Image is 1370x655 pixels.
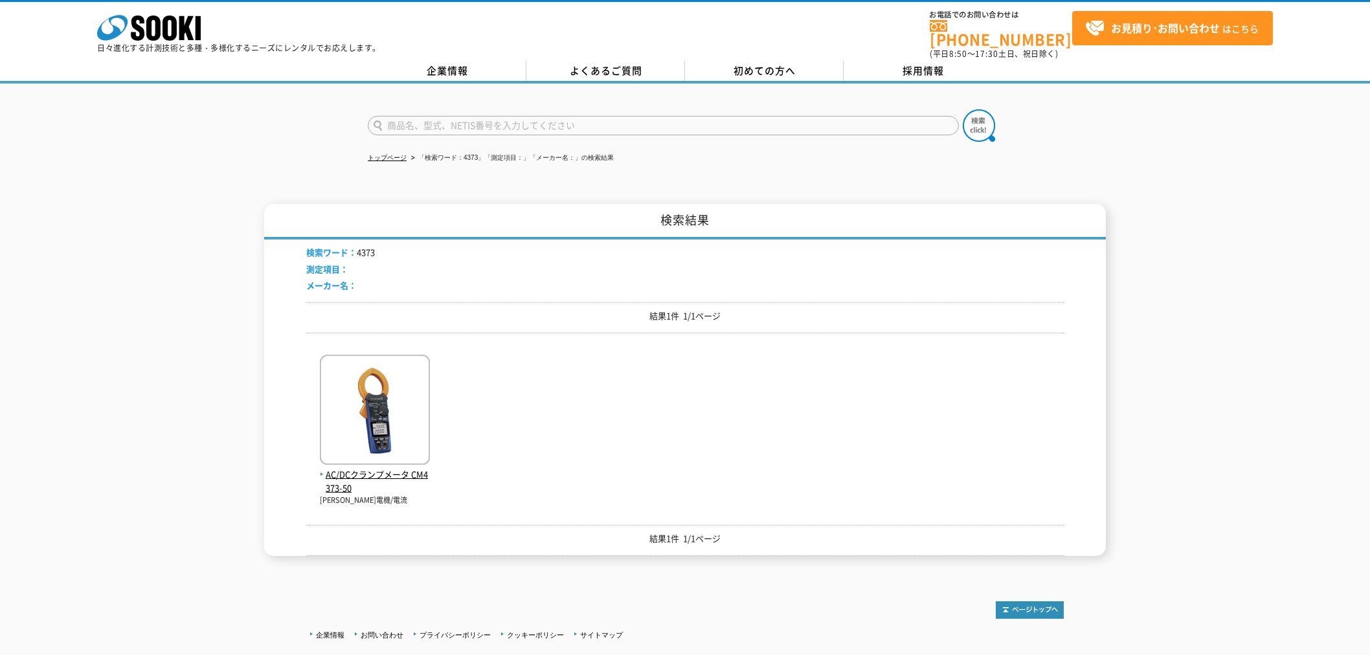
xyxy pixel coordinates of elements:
img: トップページへ [996,601,1064,619]
a: お問い合わせ [361,631,403,639]
img: btn_search.png [963,109,995,142]
a: AC/DCクランプメータ CM4373-50 [320,454,430,494]
strong: お見積り･お問い合わせ [1111,20,1220,36]
span: はこちら [1085,19,1259,38]
a: 初めての方へ [685,61,844,81]
span: 検索ワード： [306,246,357,258]
a: プライバシーポリシー [420,631,491,639]
p: 日々進化する計測技術と多種・多様化するニーズにレンタルでお応えします。 [97,44,381,52]
a: クッキーポリシー [507,631,564,639]
span: AC/DCクランプメータ CM4373-50 [320,468,430,495]
p: 結果1件 1/1ページ [306,532,1064,546]
span: 8:50 [949,48,967,60]
a: [PHONE_NUMBER] [930,20,1072,47]
img: CM4373-50 [320,355,430,468]
a: 採用情報 [844,61,1002,81]
a: お見積り･お問い合わせはこちら [1072,11,1273,45]
p: 結果1件 1/1ページ [306,309,1064,323]
input: 商品名、型式、NETIS番号を入力してください [368,116,959,135]
span: 17:30 [975,48,998,60]
span: お電話でのお問い合わせは [930,11,1072,19]
span: (平日 ～ 土日、祝日除く) [930,48,1058,60]
a: サイトマップ [580,631,623,639]
a: よくあるご質問 [526,61,685,81]
li: 4373 [306,246,375,260]
a: 企業情報 [368,61,526,81]
p: [PERSON_NAME]電機/電流 [320,495,430,506]
span: メーカー名： [306,279,357,291]
a: 企業情報 [316,631,344,639]
a: トップページ [368,154,407,161]
span: 初めての方へ [734,63,796,78]
h1: 検索結果 [264,204,1106,239]
li: 「検索ワード：4373」「測定項目：」「メーカー名：」の検索結果 [409,151,614,165]
span: 測定項目： [306,263,348,275]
